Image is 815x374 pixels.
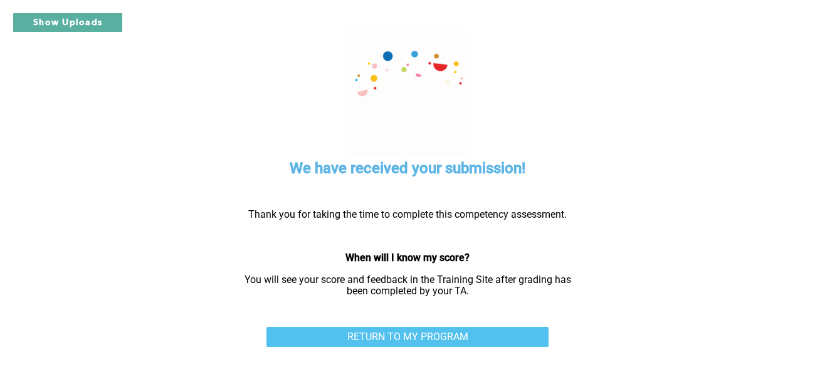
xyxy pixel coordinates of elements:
h5: We have received your submission! [290,158,525,179]
p: You will see your score and feedback in the Training Site after grading has been completed by you... [235,274,580,297]
strong: When will I know my score? [345,252,470,264]
a: RETURN TO MY PROGRAM [266,327,549,347]
button: Show Uploads [13,13,123,33]
p: Thank you for taking the time to complete this competency assessment. [235,209,580,220]
img: celebration.7678411f.gif [345,30,470,156]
